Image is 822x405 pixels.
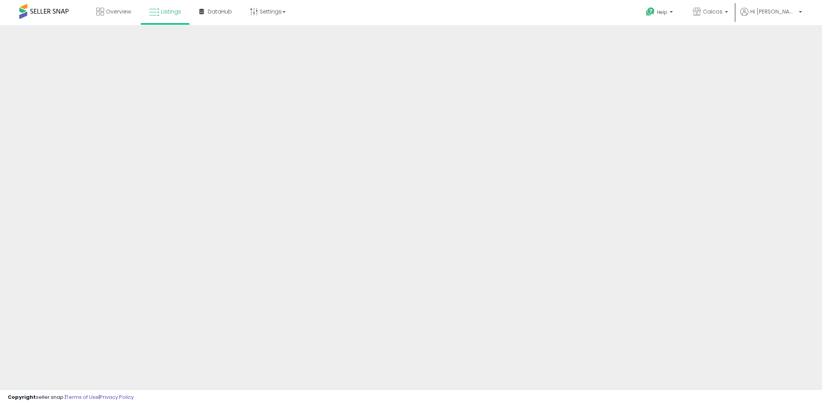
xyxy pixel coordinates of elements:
[740,8,802,25] a: Hi [PERSON_NAME]
[703,8,723,15] span: Caicos
[640,1,681,25] a: Help
[208,8,232,15] span: DataHub
[750,8,797,15] span: Hi [PERSON_NAME]
[645,7,655,17] i: Get Help
[106,8,131,15] span: Overview
[657,9,667,15] span: Help
[161,8,181,15] span: Listings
